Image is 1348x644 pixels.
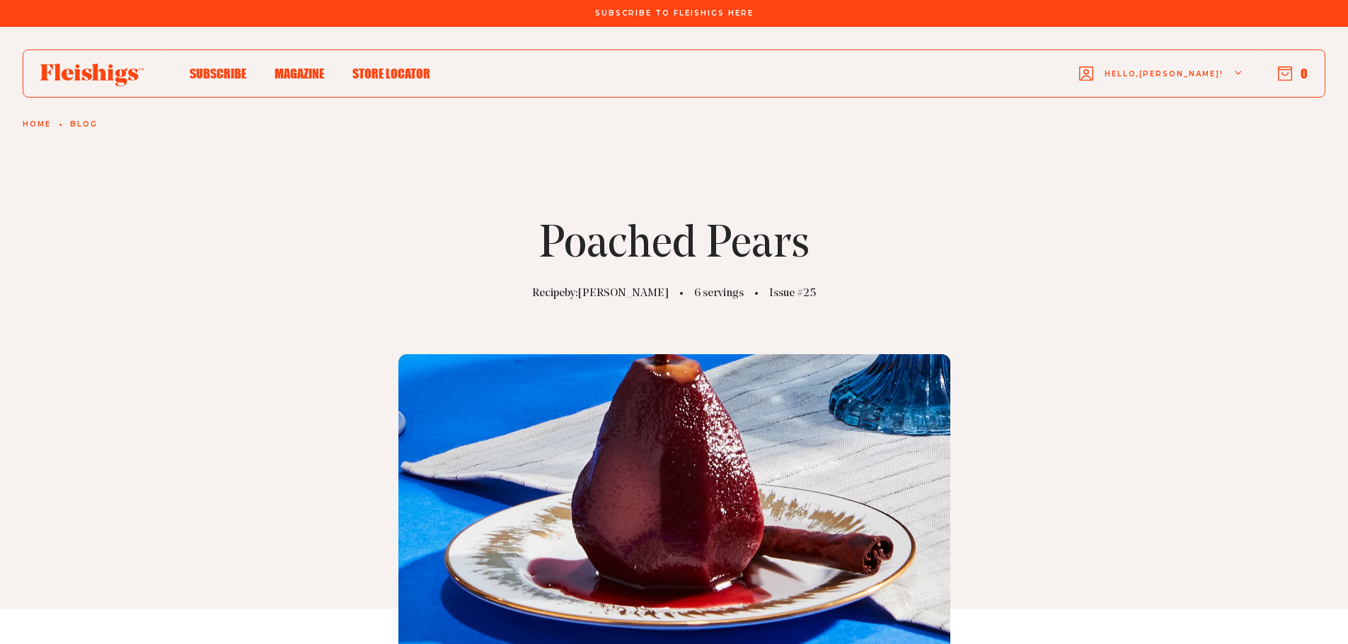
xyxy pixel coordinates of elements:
[275,66,324,81] span: Magazine
[1278,66,1308,81] button: 0
[539,223,810,268] h1: Poached Pears
[275,64,324,83] a: Magazine
[769,285,816,302] p: Issue #25
[595,9,754,18] span: Subscribe To Fleishigs Here
[694,285,744,302] p: 6 servings
[190,64,246,83] a: Subscribe
[592,9,756,16] a: Subscribe To Fleishigs Here
[352,66,430,81] span: Store locator
[1079,46,1243,102] button: Hello,[PERSON_NAME]!
[23,120,51,129] a: Home
[532,285,669,302] p: Recipe by: [PERSON_NAME]
[70,120,98,129] a: Blog
[352,64,430,83] a: Store locator
[1105,69,1223,102] span: Hello, [PERSON_NAME] !
[190,66,246,81] span: Subscribe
